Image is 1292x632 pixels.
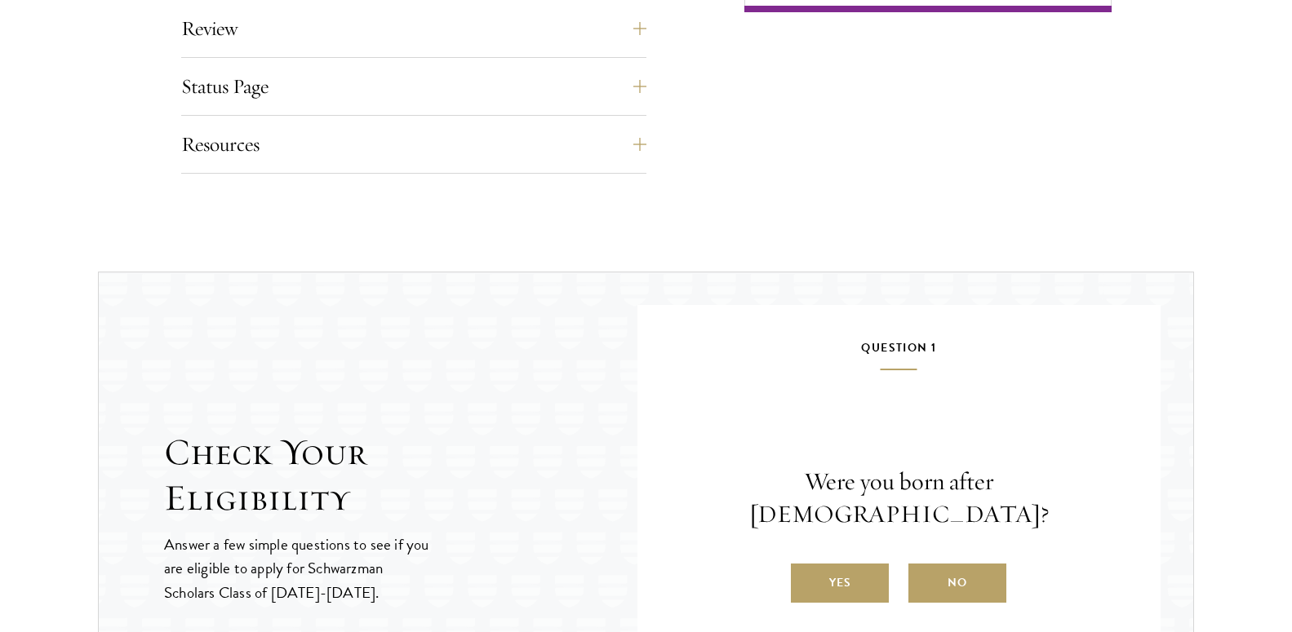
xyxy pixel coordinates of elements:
[181,125,646,164] button: Resources
[908,563,1006,603] label: No
[791,563,889,603] label: Yes
[686,338,1112,370] h5: Question 1
[181,9,646,48] button: Review
[164,430,637,521] h2: Check Your Eligibility
[181,67,646,106] button: Status Page
[164,533,431,603] p: Answer a few simple questions to see if you are eligible to apply for Schwarzman Scholars Class o...
[686,466,1112,531] p: Were you born after [DEMOGRAPHIC_DATA]?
